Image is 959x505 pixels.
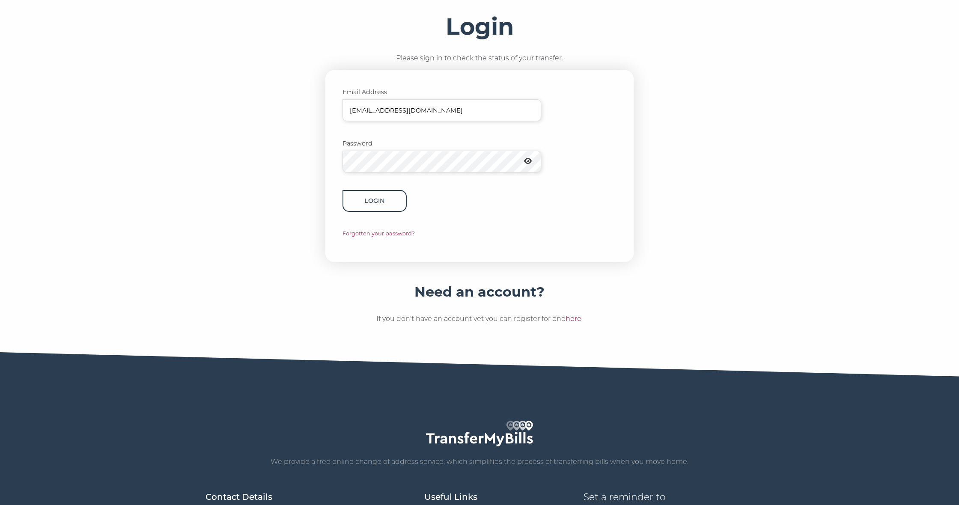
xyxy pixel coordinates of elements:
[566,315,581,323] a: here
[342,139,407,149] label: Password
[426,421,533,446] img: TransferMyBills.com
[424,491,491,503] h5: Useful Links
[414,283,545,300] h4: Need an account?
[342,230,415,237] a: Forgotten your password?
[342,190,407,212] button: Login
[205,491,375,503] h5: Contact Details
[376,313,583,324] p: If you don't have an account yet you can register for one .
[205,456,753,467] p: We provide a free online change of address service, which simplifies the process of transferring ...
[396,53,563,64] p: Please sign in to check the status of your transfer.
[342,87,407,97] label: Email Address
[446,13,514,40] h1: Login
